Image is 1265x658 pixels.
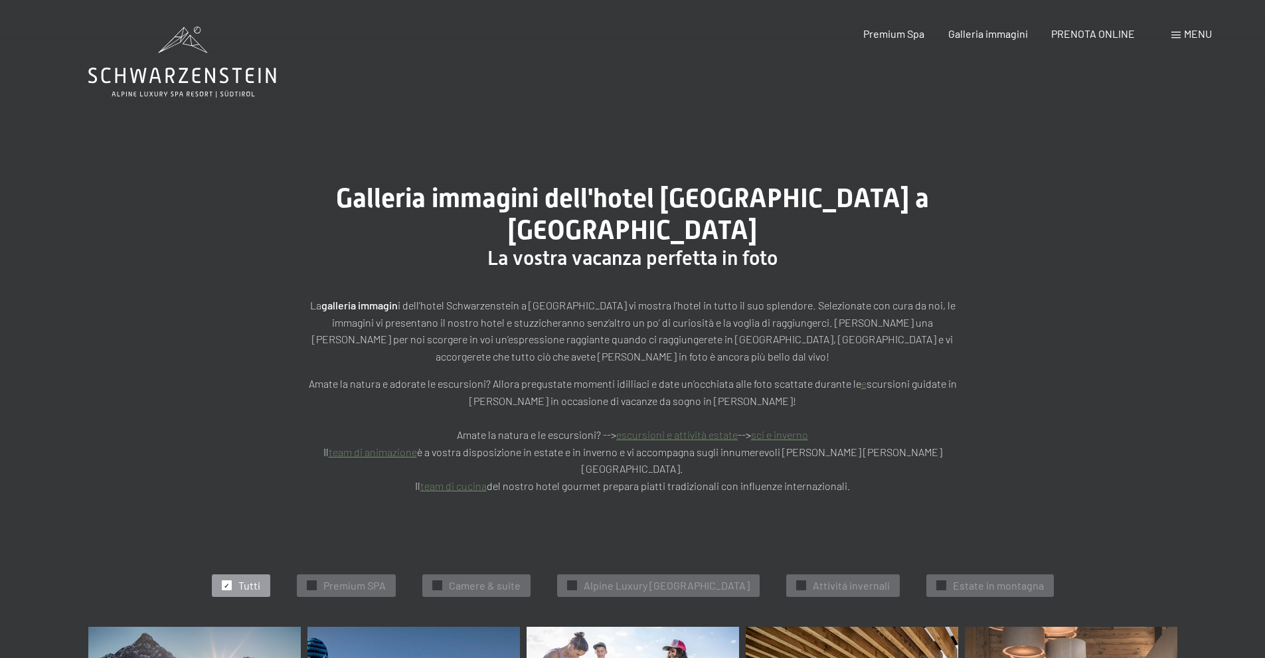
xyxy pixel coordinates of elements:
[953,578,1044,593] span: Estate in montagna
[224,581,229,590] span: ✓
[584,578,750,593] span: Alpine Luxury [GEOGRAPHIC_DATA]
[301,297,965,365] p: La i dell’hotel Schwarzenstein a [GEOGRAPHIC_DATA] vi mostra l’hotel in tutto il suo splendore. S...
[420,479,487,492] a: team di cucina
[238,578,260,593] span: Tutti
[321,299,398,311] strong: galleria immagin
[301,375,965,494] p: Amate la natura e adorate le escursioni? Allora pregustate momenti idilliaci e date un’occhiata a...
[616,428,738,441] a: escursioni e attività estate
[751,428,808,441] a: sci e inverno
[861,377,867,390] a: e
[309,581,314,590] span: ✓
[948,27,1028,40] a: Galleria immagini
[449,578,521,593] span: Camere & suite
[434,581,440,590] span: ✓
[863,27,924,40] a: Premium Spa
[798,581,803,590] span: ✓
[938,581,944,590] span: ✓
[569,581,574,590] span: ✓
[813,578,890,593] span: Attivitá invernali
[1051,27,1135,40] a: PRENOTA ONLINE
[336,183,929,246] span: Galleria immagini dell'hotel [GEOGRAPHIC_DATA] a [GEOGRAPHIC_DATA]
[487,246,778,270] span: La vostra vacanza perfetta in foto
[329,446,417,458] a: team di animazione
[323,578,386,593] span: Premium SPA
[1184,27,1212,40] span: Menu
